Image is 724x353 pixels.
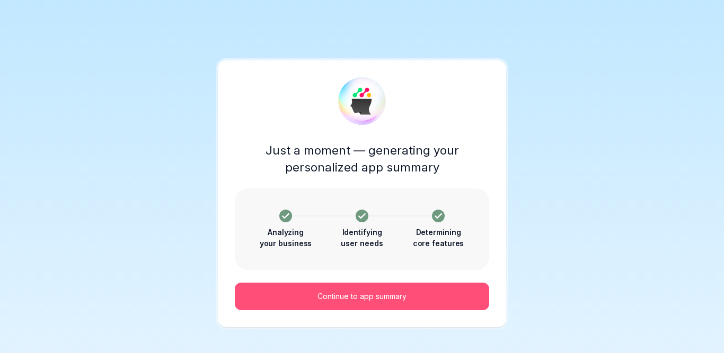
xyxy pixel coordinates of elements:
p: Continue to app summary [317,291,407,302]
p: Analyzing your business [259,227,312,249]
button: Continue to app summary [235,283,489,310]
p: Determining core features [412,227,465,249]
img: EasyMate Avatar [338,77,386,125]
p: Identifying user needs [335,227,389,249]
p: Just a moment — generating your personalized app summary [235,142,489,176]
